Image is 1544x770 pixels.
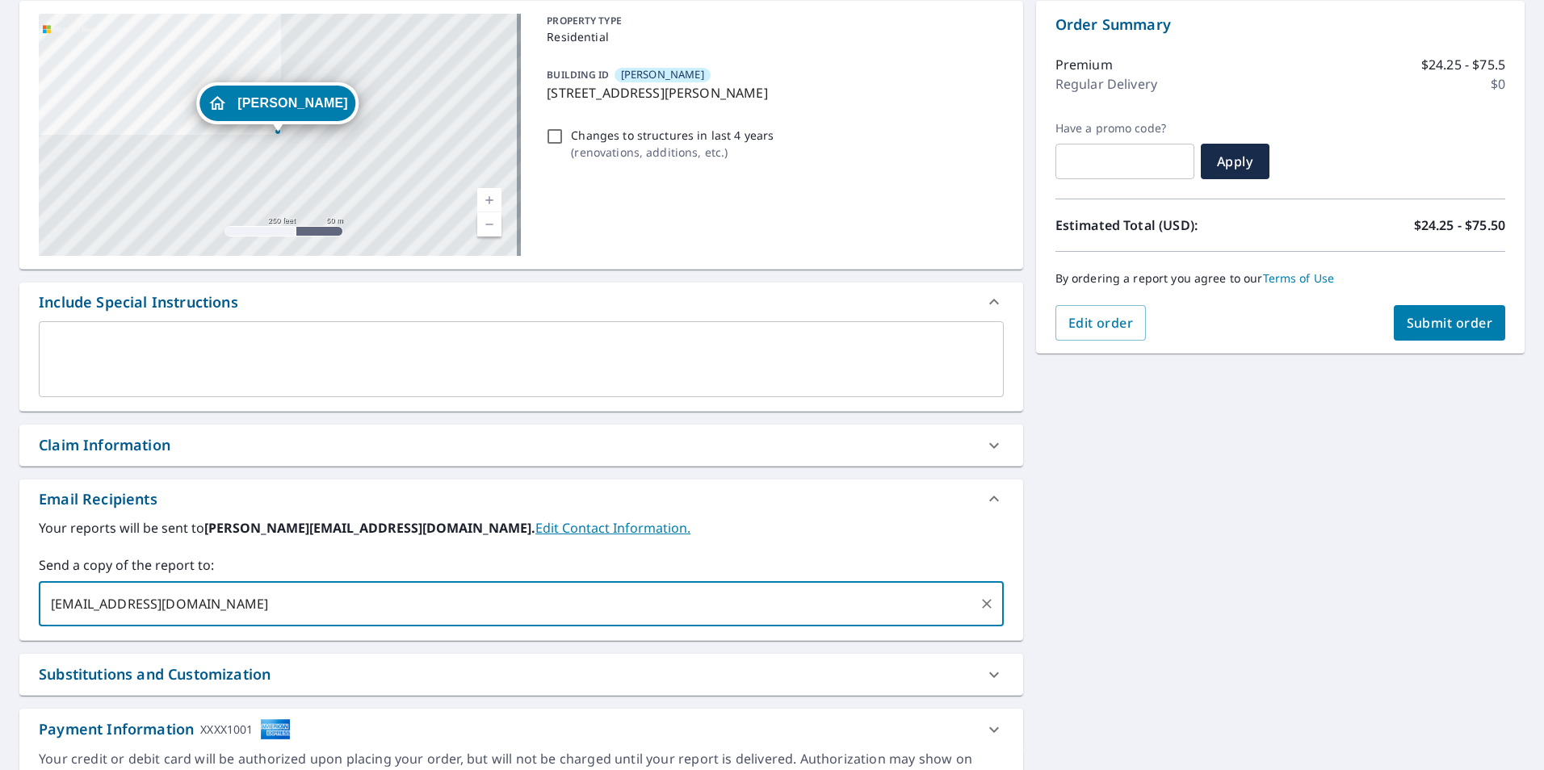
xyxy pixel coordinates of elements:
[621,67,704,82] span: [PERSON_NAME]
[1055,271,1505,286] p: By ordering a report you agree to our
[547,83,996,103] p: [STREET_ADDRESS][PERSON_NAME]
[39,718,291,740] div: Payment Information
[547,28,996,45] p: Residential
[571,127,774,144] p: Changes to structures in last 4 years
[19,479,1023,518] div: Email Recipients
[19,425,1023,466] div: Claim Information
[1055,14,1505,36] p: Order Summary
[975,592,998,615] button: Clear
[1414,216,1505,235] p: $24.25 - $75.50
[204,519,535,537] b: [PERSON_NAME][EMAIL_ADDRESS][DOMAIN_NAME].
[39,434,170,456] div: Claim Information
[477,212,501,236] a: Current Level 17, Zoom Out
[1055,74,1157,94] p: Regular Delivery
[1068,314,1134,332] span: Edit order
[39,663,271,685] div: Substitutions and Customization
[1055,216,1281,235] p: Estimated Total (USD):
[39,555,1004,575] label: Send a copy of the report to:
[237,97,347,109] span: [PERSON_NAME]
[477,188,501,212] a: Current Level 17, Zoom In
[1491,74,1505,94] p: $0
[196,82,359,132] div: Dropped pin, building BUEHLER, Residential property, W1146 Hidden Oaks Dr East Troy, WI 53120
[1055,305,1147,341] button: Edit order
[1394,305,1506,341] button: Submit order
[19,282,1023,321] div: Include Special Instructions
[1407,314,1493,332] span: Submit order
[1263,270,1335,286] a: Terms of Use
[1421,55,1505,74] p: $24.25 - $75.5
[1055,121,1194,136] label: Have a promo code?
[200,718,253,740] div: XXXX1001
[1214,153,1257,170] span: Apply
[39,518,1004,538] label: Your reports will be sent to
[1055,55,1113,74] p: Premium
[1201,144,1269,179] button: Apply
[39,291,238,313] div: Include Special Instructions
[547,68,609,82] p: BUILDING ID
[535,519,690,537] a: EditContactInfo
[260,718,291,740] img: cardImage
[39,488,157,510] div: Email Recipients
[19,709,1023,750] div: Payment InformationXXXX1001cardImage
[571,144,774,161] p: ( renovations, additions, etc. )
[19,654,1023,695] div: Substitutions and Customization
[547,14,996,28] p: PROPERTY TYPE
